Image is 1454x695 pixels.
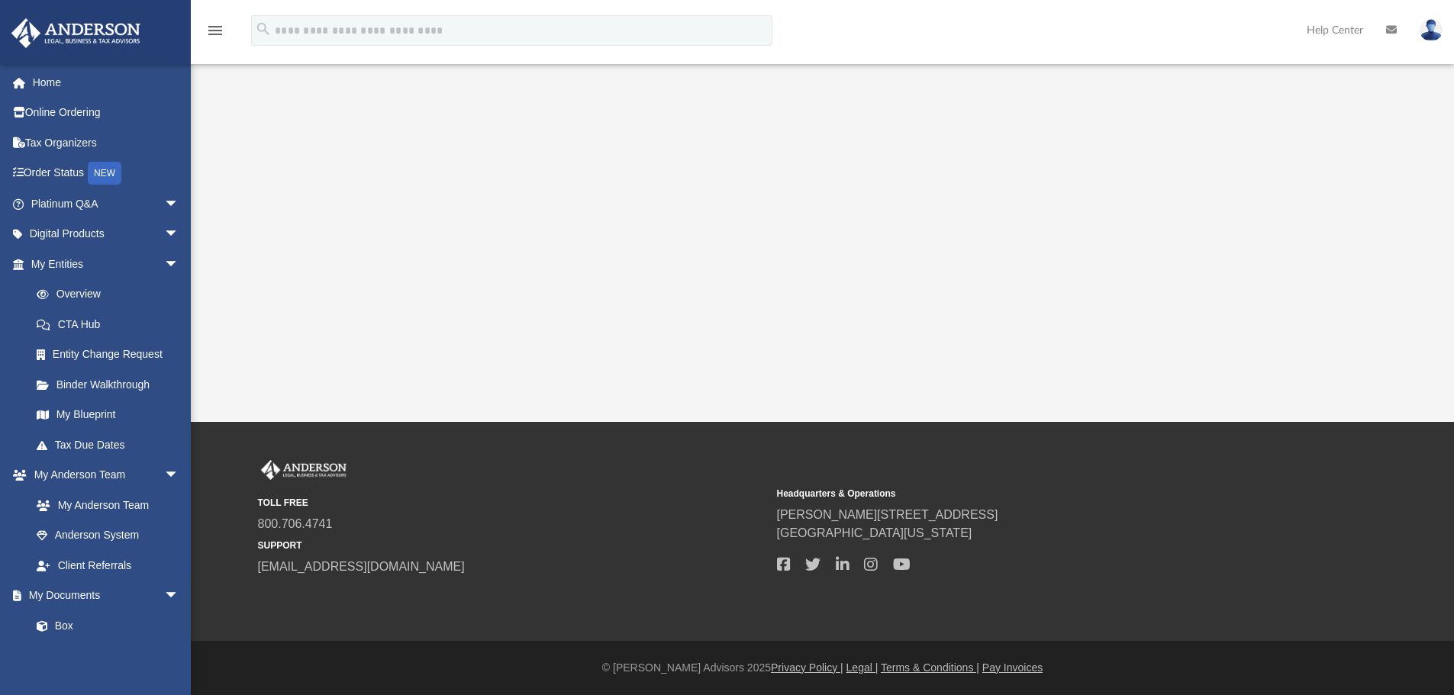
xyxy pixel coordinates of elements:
[11,67,202,98] a: Home
[258,460,350,480] img: Anderson Advisors Platinum Portal
[7,18,145,48] img: Anderson Advisors Platinum Portal
[21,309,202,339] a: CTA Hub
[11,460,195,491] a: My Anderson Teamarrow_drop_down
[191,660,1454,676] div: © [PERSON_NAME] Advisors 2025
[206,29,224,40] a: menu
[164,460,195,491] span: arrow_drop_down
[255,21,272,37] i: search
[164,249,195,280] span: arrow_drop_down
[846,661,879,674] a: Legal |
[777,508,998,521] a: [PERSON_NAME][STREET_ADDRESS]
[258,496,766,510] small: TOLL FREE
[21,641,195,671] a: Meeting Minutes
[88,162,121,185] div: NEW
[21,520,195,551] a: Anderson System
[11,249,202,279] a: My Entitiesarrow_drop_down
[777,526,972,539] a: [GEOGRAPHIC_DATA][US_STATE]
[777,487,1285,500] small: Headquarters & Operations
[11,98,202,128] a: Online Ordering
[258,560,465,573] a: [EMAIL_ADDRESS][DOMAIN_NAME]
[21,430,202,460] a: Tax Due Dates
[771,661,843,674] a: Privacy Policy |
[164,188,195,220] span: arrow_drop_down
[1420,19,1443,41] img: User Pic
[258,517,333,530] a: 800.706.4741
[21,610,187,641] a: Box
[11,127,202,158] a: Tax Organizers
[21,369,202,400] a: Binder Walkthrough
[881,661,979,674] a: Terms & Conditions |
[164,219,195,250] span: arrow_drop_down
[11,219,202,249] a: Digital Productsarrow_drop_down
[11,188,202,219] a: Platinum Q&Aarrow_drop_down
[164,581,195,612] span: arrow_drop_down
[206,21,224,40] i: menu
[11,581,195,611] a: My Documentsarrow_drop_down
[21,339,202,370] a: Entity Change Request
[21,279,202,310] a: Overview
[258,539,766,552] small: SUPPORT
[21,400,195,430] a: My Blueprint
[11,158,202,189] a: Order StatusNEW
[982,661,1043,674] a: Pay Invoices
[21,550,195,581] a: Client Referrals
[21,490,187,520] a: My Anderson Team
